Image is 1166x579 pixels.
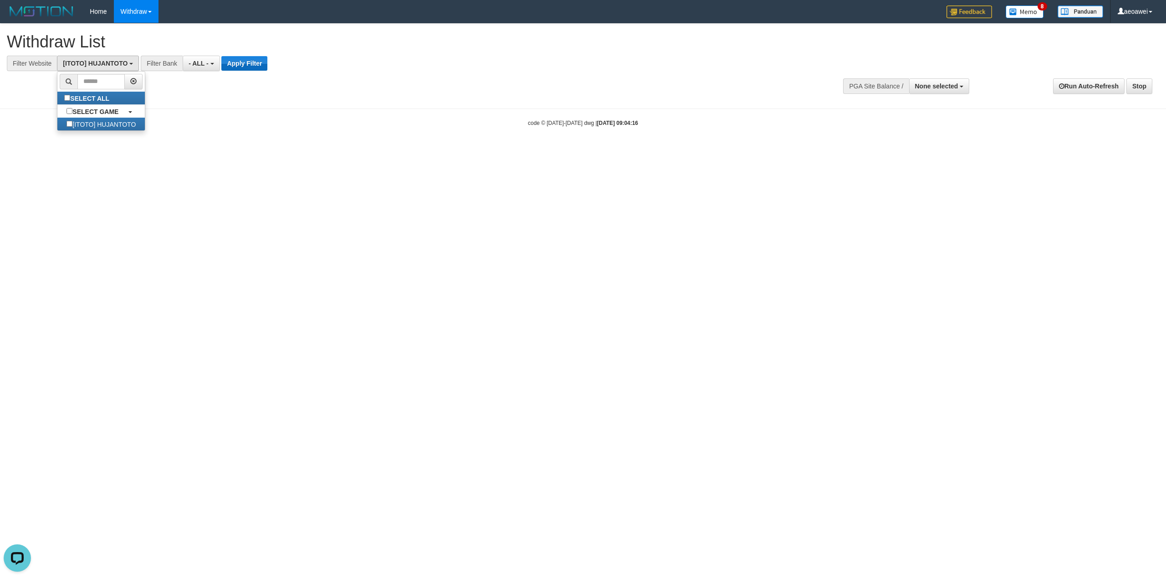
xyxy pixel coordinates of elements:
span: 8 [1038,2,1047,10]
a: Stop [1126,78,1152,94]
div: PGA Site Balance / [843,78,909,94]
span: [ITOTO] HUJANTOTO [63,60,128,67]
input: SELECT GAME [66,108,72,114]
img: Button%20Memo.svg [1006,5,1044,18]
div: Filter Bank [141,56,183,71]
a: SELECT GAME [57,105,145,118]
img: MOTION_logo.png [7,5,76,18]
input: [ITOTO] HUJANTOTO [66,121,72,127]
button: Apply Filter [221,56,267,71]
strong: [DATE] 09:04:16 [597,120,638,126]
label: [ITOTO] HUJANTOTO [57,118,145,130]
button: [ITOTO] HUJANTOTO [57,56,139,71]
span: - ALL - [189,60,209,67]
div: Filter Website [7,56,57,71]
button: Open LiveChat chat widget [4,4,31,31]
a: Run Auto-Refresh [1053,78,1125,94]
span: None selected [915,83,958,90]
input: SELECT ALL [64,95,70,101]
img: panduan.png [1058,5,1103,18]
img: Feedback.jpg [946,5,992,18]
button: None selected [909,78,970,94]
b: SELECT GAME [72,108,118,115]
button: - ALL - [183,56,220,71]
small: code © [DATE]-[DATE] dwg | [528,120,638,126]
h1: Withdraw List [7,33,768,51]
label: SELECT ALL [57,92,118,104]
